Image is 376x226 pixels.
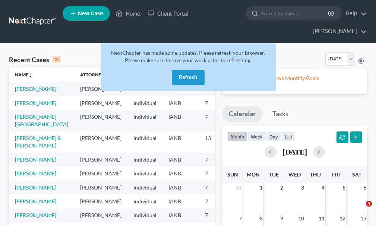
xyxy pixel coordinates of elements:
[351,201,369,219] iframe: Intercom live chat
[199,194,236,208] td: 7
[162,131,199,153] td: IANB
[199,166,236,180] td: 7
[279,214,284,223] span: 9
[127,96,162,110] td: Individual
[172,70,205,85] button: Refresh
[363,183,367,192] span: 6
[127,194,162,208] td: Individual
[112,7,144,20] a: Home
[266,131,281,141] button: day
[279,183,284,192] span: 2
[282,148,307,156] h2: [DATE]
[162,194,199,208] td: IANB
[74,96,127,110] td: [PERSON_NAME]
[228,74,361,82] p: Please setup your Firm's Monthly Goals
[321,183,325,192] span: 4
[199,110,236,131] td: 7
[15,212,56,218] a: [PERSON_NAME]
[15,114,68,127] a: [PERSON_NAME][GEOGRAPHIC_DATA]
[162,209,199,222] td: IANB
[235,183,243,192] span: 31
[52,56,61,63] div: 15
[162,166,199,180] td: IANB
[297,214,305,223] span: 10
[80,72,108,77] a: Attorneyunfold_more
[300,183,305,192] span: 3
[339,214,346,223] span: 12
[309,25,367,38] a: [PERSON_NAME]
[247,171,260,178] span: Mon
[162,181,199,194] td: IANB
[259,214,263,223] span: 8
[332,171,340,178] span: Fri
[15,100,56,106] a: [PERSON_NAME]
[162,110,199,131] td: IANB
[127,181,162,194] td: Individual
[127,166,162,180] td: Individual
[366,201,372,207] span: 4
[199,209,236,222] td: 7
[74,82,127,96] td: [PERSON_NAME]
[15,198,56,204] a: [PERSON_NAME]
[9,55,61,64] div: Recent Cases
[74,181,127,194] td: [PERSON_NAME]
[199,181,236,194] td: 7
[269,171,279,178] span: Tue
[74,153,127,166] td: [PERSON_NAME]
[127,153,162,166] td: Individual
[342,7,367,20] a: Help
[281,131,296,141] button: list
[199,153,236,166] td: 7
[227,171,238,178] span: Sun
[78,11,103,16] span: New Case
[199,96,236,110] td: 7
[74,131,127,153] td: [PERSON_NAME]
[247,131,266,141] button: week
[162,96,199,110] td: IANB
[15,72,33,77] a: Nameunfold_more
[74,110,127,131] td: [PERSON_NAME]
[15,156,56,163] a: [PERSON_NAME]
[127,110,162,131] td: Individual
[74,194,127,208] td: [PERSON_NAME]
[15,170,56,176] a: [PERSON_NAME]
[127,131,162,153] td: Individual
[261,6,329,20] input: Search by name...
[111,50,265,63] span: NextChapter has made some updates. Please refresh your browser. Please make sure to save your wor...
[342,183,346,192] span: 5
[259,183,263,192] span: 1
[74,166,127,180] td: [PERSON_NAME]
[266,106,295,122] a: Tasks
[318,214,325,223] span: 11
[227,131,247,141] button: month
[144,7,192,20] a: Client Portal
[162,153,199,166] td: IANB
[199,131,236,153] td: 13
[288,171,301,178] span: Wed
[238,214,243,223] span: 7
[15,184,56,191] a: [PERSON_NAME]
[28,73,33,77] i: unfold_more
[15,135,61,149] a: [PERSON_NAME] & [PERSON_NAME]
[222,106,262,122] a: Calendar
[74,209,127,222] td: [PERSON_NAME]
[352,171,361,178] span: Sat
[15,86,56,92] a: [PERSON_NAME]
[310,171,321,178] span: Thu
[127,209,162,222] td: Individual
